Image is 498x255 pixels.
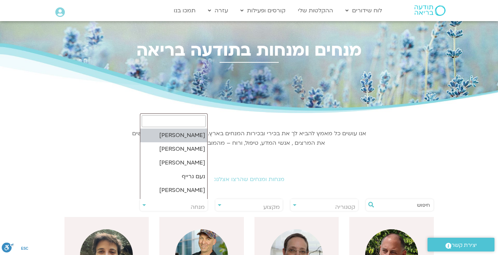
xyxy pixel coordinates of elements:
span: מנחה [191,203,205,211]
li: [PERSON_NAME] [140,129,207,142]
h2: מנחים ומנחות בתודעה בריאה [52,41,447,60]
p: אנו עושים כל מאמץ להביא לך את בכירי ובכירות המנחים בארץ. בכל תחום ותחום אנו מחפשים את המרצים , אנ... [131,129,367,148]
li: [PERSON_NAME] [140,156,207,170]
a: לוח שידורים [342,4,386,17]
a: עזרה [204,4,232,17]
img: תודעה בריאה [414,5,445,16]
a: קורסים ופעילות [237,4,289,17]
input: חיפוש [376,199,430,211]
span: קטגוריה [335,203,355,211]
span: יצירת קשר [451,241,477,250]
h2: מנחות ומנחים שהרצו אצלנו: [52,176,447,182]
span: מקצוע [263,203,280,211]
li: נעם גרייף [140,170,207,184]
li: [PERSON_NAME] [140,142,207,156]
a: תמכו בנו [170,4,199,17]
li: [PERSON_NAME] [140,184,207,197]
a: יצירת קשר [428,238,494,251]
li: [PERSON_NAME] [140,197,207,211]
a: ההקלטות שלי [294,4,337,17]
